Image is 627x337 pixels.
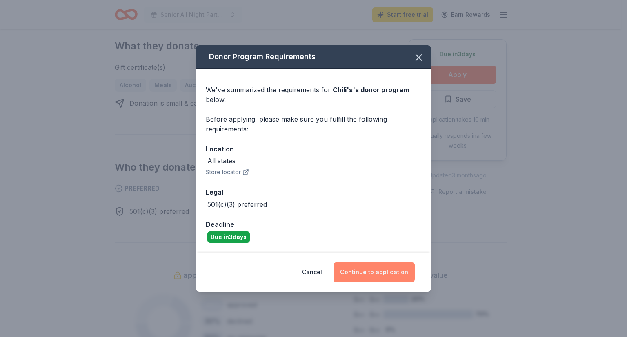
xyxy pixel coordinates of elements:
[206,187,421,197] div: Legal
[207,156,236,166] div: All states
[207,200,267,209] div: 501(c)(3) preferred
[206,114,421,134] div: Before applying, please make sure you fulfill the following requirements:
[206,85,421,104] div: We've summarized the requirements for below.
[302,262,322,282] button: Cancel
[207,231,250,243] div: Due in 3 days
[333,86,409,94] span: Chili's 's donor program
[206,219,421,230] div: Deadline
[206,144,421,154] div: Location
[196,45,431,69] div: Donor Program Requirements
[206,167,249,177] button: Store locator
[334,262,415,282] button: Continue to application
